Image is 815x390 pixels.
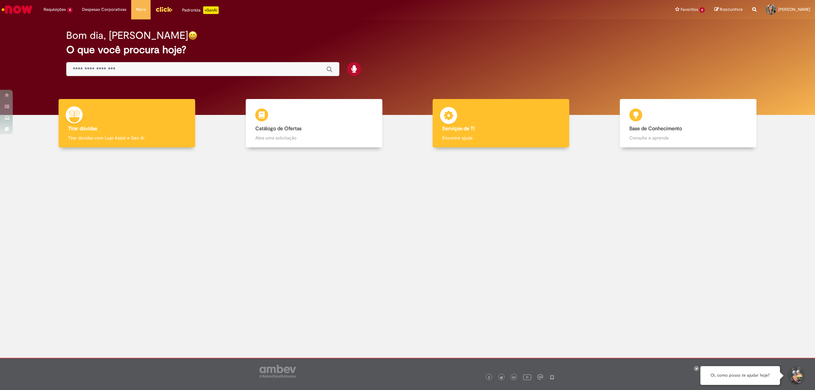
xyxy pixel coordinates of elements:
img: happy-face.png [188,31,197,40]
img: logo_footer_youtube.png [523,373,531,381]
h2: O que você procura hoje? [66,44,749,55]
p: +GenAi [203,6,219,14]
a: Catálogo de Ofertas Abra uma solicitação [221,99,408,148]
b: Catálogo de Ofertas [255,125,301,132]
span: Rascunhos [720,6,743,12]
span: Requisições [44,6,66,13]
a: Base de Conhecimento Consulte e aprenda [595,99,782,148]
img: ServiceNow [1,3,33,16]
p: Consulte e aprenda [629,135,747,141]
a: Rascunhos [714,7,743,13]
span: More [136,6,146,13]
button: Iniciar Conversa de Suporte [786,366,805,385]
p: Tirar dúvidas com Lupi Assist e Gen Ai [68,135,186,141]
img: logo_footer_naosei.png [549,374,555,380]
p: Abra uma solicitação [255,135,373,141]
a: Serviços de TI Encontre ajuda [407,99,595,148]
span: Favoritos [681,6,698,13]
div: Oi, como posso te ajudar hoje? [700,366,780,385]
img: logo_footer_linkedin.png [512,376,515,379]
span: 4 [67,7,73,13]
h2: Bom dia, [PERSON_NAME] [66,30,188,41]
a: Tirar dúvidas Tirar dúvidas com Lupi Assist e Gen Ai [33,99,221,148]
img: logo_footer_facebook.png [487,376,491,379]
span: 6 [699,7,705,13]
img: click_logo_yellow_360x200.png [155,4,173,14]
span: Despesas Corporativas [82,6,126,13]
span: [PERSON_NAME] [778,7,810,12]
b: Serviços de TI [442,125,475,132]
b: Tirar dúvidas [68,125,97,132]
img: logo_footer_twitter.png [500,376,503,379]
b: Base de Conhecimento [629,125,682,132]
img: logo_footer_workplace.png [537,374,543,380]
p: Encontre ajuda [442,135,560,141]
div: Padroniza [182,6,219,14]
img: logo_footer_ambev_rotulo_gray.png [259,365,296,378]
